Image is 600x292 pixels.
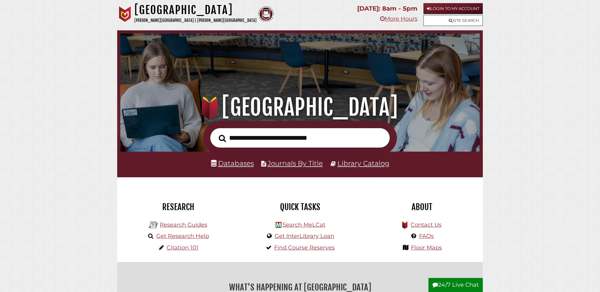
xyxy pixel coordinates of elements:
button: Search [216,133,229,144]
a: Site Search [423,15,483,26]
a: Find Course Reserves [274,244,335,251]
a: Databases [211,159,254,167]
a: Search MeLCat [282,221,325,228]
h2: Research [122,202,234,212]
a: Citation 101 [167,244,198,251]
h1: [GEOGRAPHIC_DATA] [129,93,471,121]
p: [PERSON_NAME][GEOGRAPHIC_DATA] | [PERSON_NAME][GEOGRAPHIC_DATA] [134,17,257,24]
a: Floor Maps [411,244,442,251]
i: Search [219,134,226,142]
a: Get Research Help [156,233,209,239]
a: Login to My Account [423,3,483,14]
a: Research Guides [160,221,207,228]
img: Hekman Library Logo [276,222,282,228]
p: [DATE]: 8am - 5pm [357,3,417,14]
img: Hekman Library Logo [149,220,158,230]
h2: About [366,202,478,212]
a: Get InterLibrary Loan [275,233,334,239]
img: Calvin Theological Seminary [258,6,274,22]
a: FAQs [419,233,434,239]
a: Journals By Title [267,159,323,167]
h2: Quick Tasks [244,202,356,212]
h1: [GEOGRAPHIC_DATA] [134,3,257,17]
a: More Hours [380,15,417,22]
img: Calvin University [117,6,133,22]
a: Library Catalog [337,159,389,167]
a: Contact Us [411,221,442,228]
